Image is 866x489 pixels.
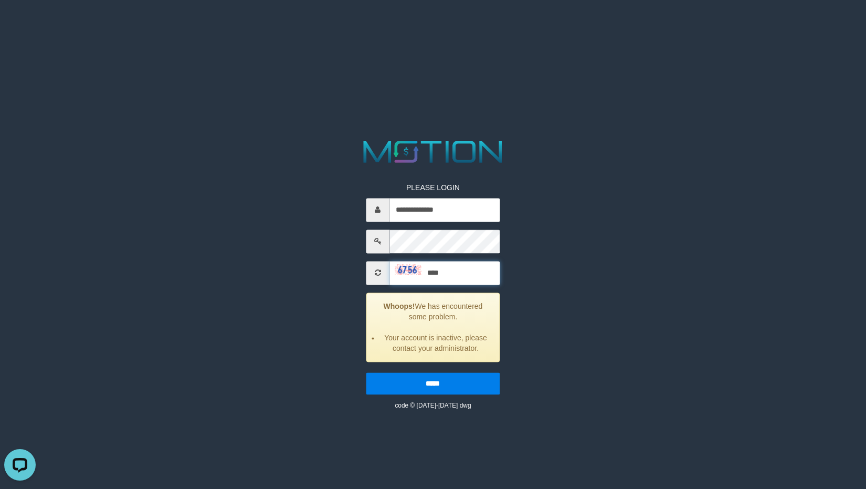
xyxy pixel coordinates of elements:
[379,332,491,353] li: Your account is inactive, please contact your administrator.
[366,182,500,193] p: PLEASE LOGIN
[395,402,471,409] small: code © [DATE]-[DATE] dwg
[395,265,421,275] img: captcha
[366,293,500,362] div: We has encountered some problem.
[357,137,509,167] img: MOTION_logo.png
[4,4,36,36] button: Open LiveChat chat widget
[384,302,415,310] strong: Whoops!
